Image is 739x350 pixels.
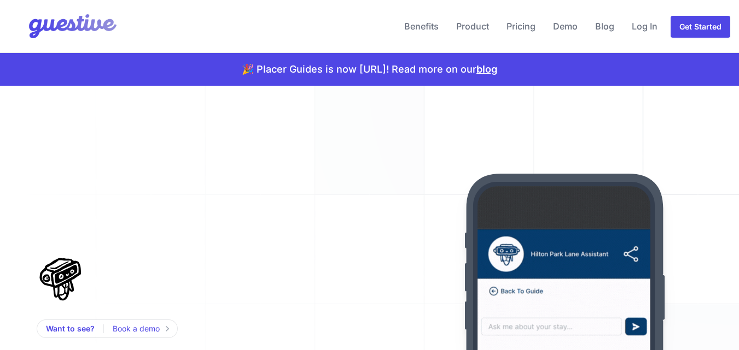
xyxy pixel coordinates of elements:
[502,13,540,39] a: Pricing
[113,322,168,335] a: Book a demo
[452,13,493,39] a: Product
[627,13,662,39] a: Log In
[591,13,619,39] a: Blog
[9,4,119,48] img: Your Company
[242,62,497,77] p: 🎉 Placer Guides is now [URL]! Read more on our
[476,63,497,75] a: blog
[400,13,443,39] a: Benefits
[671,16,730,38] a: Get Started
[549,13,582,39] a: Demo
